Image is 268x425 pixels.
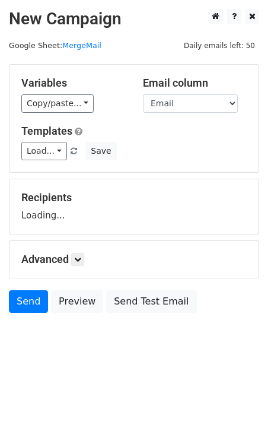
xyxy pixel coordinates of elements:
[21,142,67,160] a: Load...
[180,41,259,50] a: Daily emails left: 50
[62,41,101,50] a: MergeMail
[51,290,103,313] a: Preview
[21,191,247,222] div: Loading...
[9,41,101,50] small: Google Sheet:
[21,94,94,113] a: Copy/paste...
[106,290,196,313] a: Send Test Email
[21,125,72,137] a: Templates
[85,142,116,160] button: Save
[21,77,125,90] h5: Variables
[180,39,259,52] span: Daily emails left: 50
[21,191,247,204] h5: Recipients
[9,290,48,313] a: Send
[143,77,247,90] h5: Email column
[21,253,247,266] h5: Advanced
[9,9,259,29] h2: New Campaign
